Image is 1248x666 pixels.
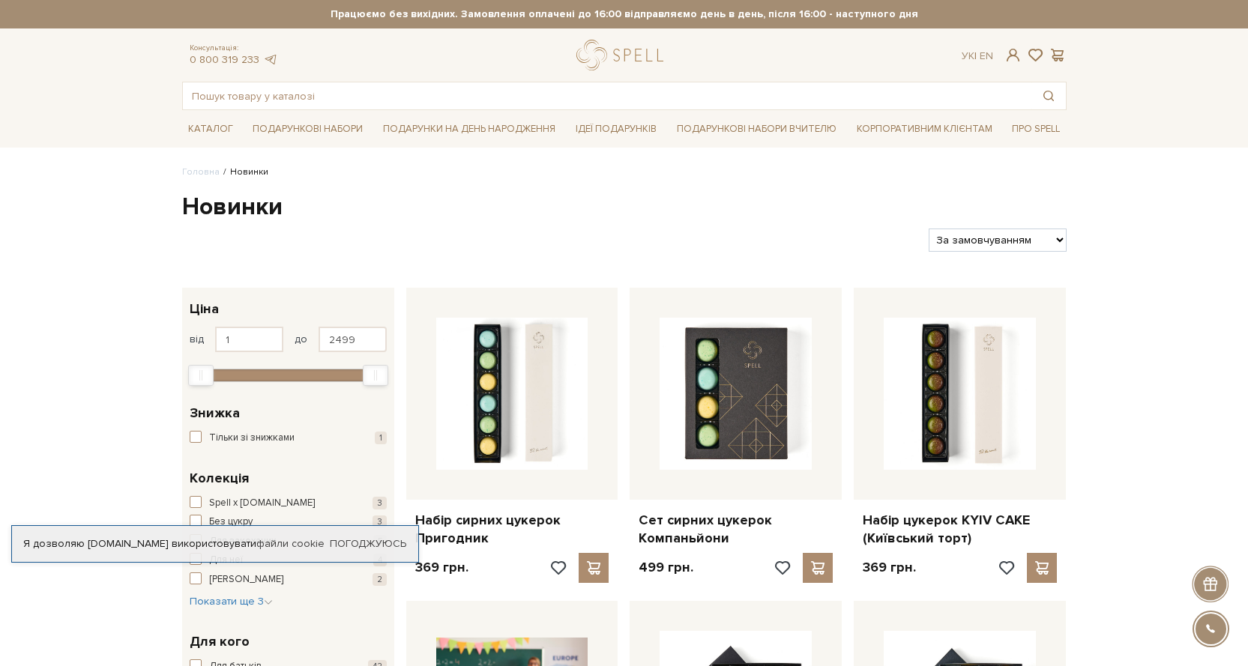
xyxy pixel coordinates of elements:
li: Новинки [220,166,268,179]
button: Пошук товару у каталозі [1031,82,1066,109]
button: Показати ще 3 [190,594,273,609]
button: [PERSON_NAME] 2 [190,572,387,587]
div: Min [188,365,214,386]
button: Тільки зі знижками 1 [190,431,387,446]
a: Про Spell [1006,118,1066,141]
div: Я дозволяю [DOMAIN_NAME] використовувати [12,537,418,551]
a: En [980,49,993,62]
button: Spell x [DOMAIN_NAME] 3 [190,496,387,511]
strong: Працюємо без вихідних. Замовлення оплачені до 16:00 відправляємо день в день, після 16:00 - насту... [182,7,1067,21]
a: Погоджуюсь [330,537,406,551]
span: 3 [373,497,387,509]
a: 0 800 319 233 [190,53,259,66]
p: 499 грн. [639,559,693,576]
span: Spell x [DOMAIN_NAME] [209,496,315,511]
div: Ук [962,49,993,63]
span: Знижка [190,403,240,423]
input: Ціна [319,327,387,352]
span: Для кого [190,632,250,652]
span: [PERSON_NAME] [209,572,283,587]
a: Сет сирних цукерок Компаньйони [639,512,833,547]
div: Max [363,365,388,386]
a: файли cookie [256,537,325,550]
h1: Новинки [182,192,1067,223]
a: Ідеї подарунків [570,118,663,141]
span: від [190,333,204,346]
p: 369 грн. [863,559,916,576]
span: 1 [375,432,387,444]
p: 369 грн. [415,559,468,576]
a: Корпоративним клієнтам [851,118,998,141]
span: Тільки зі знижками [209,431,295,446]
span: Без цукру [209,515,253,530]
span: Консультація: [190,43,278,53]
a: telegram [263,53,278,66]
span: 3 [373,515,387,528]
span: | [974,49,977,62]
input: Пошук товару у каталозі [183,82,1031,109]
span: 2 [373,573,387,586]
a: Набір сирних цукерок Пригодник [415,512,609,547]
a: Подарункові набори Вчителю [671,116,842,142]
span: Ціна [190,299,219,319]
a: Каталог [182,118,239,141]
span: Колекція [190,468,249,488]
span: до [295,333,307,346]
a: Набір цукерок KYIV CAKE (Київський торт) [863,512,1057,547]
a: Головна [182,166,220,178]
span: Показати ще 3 [190,595,273,608]
a: Подарункові набори [247,118,369,141]
input: Ціна [215,327,283,352]
a: Подарунки на День народження [377,118,561,141]
a: logo [576,40,670,70]
button: Без цукру 3 [190,515,387,530]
